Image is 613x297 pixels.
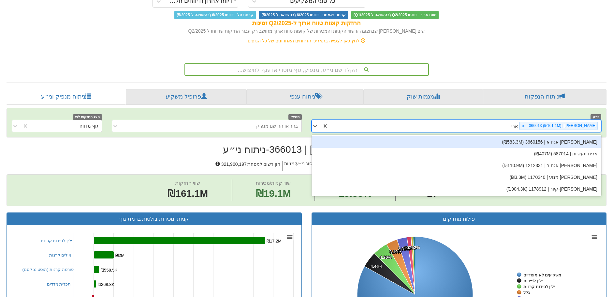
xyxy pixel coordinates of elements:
h5: סוג ני״ע : מניות [282,161,314,171]
a: ניתוח הנפקות [483,89,606,105]
h3: פילוח מחזיקים [317,216,602,222]
tspan: משקיעים לא מוסדיים [523,273,561,277]
tspan: ילין לפידות [523,278,543,283]
tspan: ₪2M [115,253,124,258]
tspan: 2.80% [398,246,410,251]
span: הצג החזקות לפי [73,114,102,120]
a: ניתוח ענפי [247,89,364,105]
tspan: ₪17.2M [267,239,282,243]
span: ₪19.1M [256,188,291,199]
span: טווח ארוך - דיווחי Q2/2025 (בהשוואה ל-Q1/2025) [351,11,439,19]
span: קרנות נאמנות - דיווחי 6/2025 (בהשוואה ל-5/2025) [259,11,348,19]
tspan: 4.20% [380,255,392,260]
div: הקלד שם ני״ע, מנפיק, גוף מוסדי או ענף לחיפוש... [185,64,428,75]
a: פרופיל משקיע [126,89,247,105]
a: אילים קרנות [49,253,72,258]
div: גוף מדווח [80,123,98,129]
tspan: 0.56% [406,245,418,250]
tspan: 1.15% [404,245,416,250]
h3: קניות ומכירות בולטות ברמת גוף [12,216,297,222]
div: שים [PERSON_NAME] שבתצוגה זו שווי הקניות והמכירות של קופות טווח ארוך מחושב רק עבור החזקות שדווחו ... [121,28,492,34]
tspan: ₪268.8K [98,282,115,287]
span: קרנות סל - דיווחי 6/2025 (בהשוואה ל-5/2025) [174,11,256,19]
tspan: 0.52% [408,245,420,250]
a: מגמות שוק [364,89,483,105]
a: ילין לפידות קרנות [41,238,72,243]
tspan: ₪558.5K [101,268,118,273]
h5: הון רשום למסחר : 321,960,197 [214,161,282,171]
h2: [PERSON_NAME] | 366013 - ניתוח ני״ע [7,144,606,155]
span: שווי קניות/מכירות [256,180,291,186]
div: [PERSON_NAME] אגח א | 3660156 (₪583.3M) [312,136,602,148]
span: שווי החזקות [175,180,200,186]
div: לחץ כאן לצפייה בתאריכי הדיווחים האחרונים של כל הגופים [116,38,497,44]
div: [PERSON_NAME] אגח ב | 1212331 (₪110.9M) [312,160,602,171]
span: ני״ע [591,114,601,120]
tspan: 3.19% [389,249,401,254]
a: ניתוח מנפיק וני״ע [7,89,126,105]
tspan: ילין לפידות קרנות [523,284,555,289]
div: [PERSON_NAME]-קיור | 1178912 (₪904.3K) [312,183,602,195]
a: תכלית מדדים [47,282,71,287]
a: פורטה קרנות (הוסטינג קסם) [22,267,74,272]
tspan: 4.46% [371,264,383,269]
div: [PERSON_NAME] | 366013 (₪161.1M) [527,122,597,130]
div: בחר או הזן שם מנפיק [256,123,298,129]
div: החזקות קופות טווח ארוך ל-Q2/2025 זמינות [121,19,492,28]
div: [PERSON_NAME] מנוע | 1170240 (₪3.3M) [312,171,602,183]
span: ₪161.1M [168,188,208,199]
tspan: כלל [523,290,530,295]
div: ארית תעשיות | 587014 (₪407M) [312,148,602,160]
span: מנפיק [288,114,302,120]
